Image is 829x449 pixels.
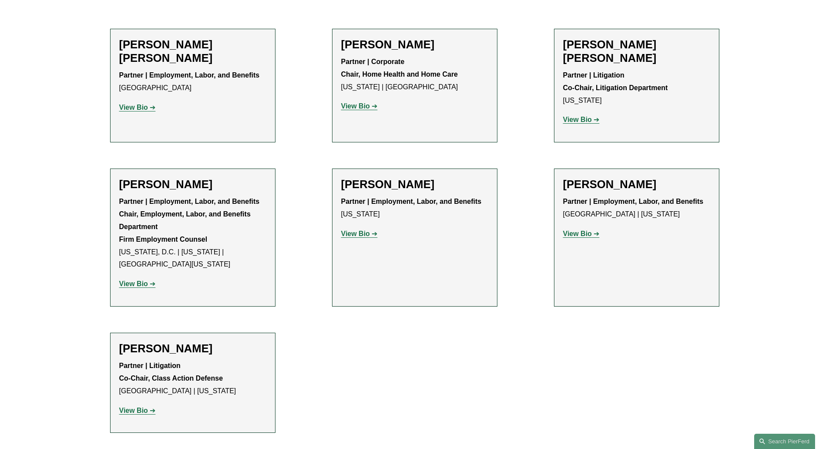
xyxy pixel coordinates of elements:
[119,198,260,243] strong: Partner | Employment, Labor, and Benefits Chair, Employment, Labor, and Benefits Department Firm ...
[341,58,405,65] strong: Partner | Corporate
[119,280,156,287] a: View Bio
[563,116,592,123] strong: View Bio
[563,230,600,237] a: View Bio
[119,280,148,287] strong: View Bio
[341,178,488,191] h2: [PERSON_NAME]
[119,38,266,65] h2: [PERSON_NAME] [PERSON_NAME]
[341,230,370,237] strong: View Bio
[119,360,266,397] p: [GEOGRAPHIC_DATA] | [US_STATE]
[563,69,710,107] p: [US_STATE]
[341,102,370,110] strong: View Bio
[341,230,378,237] a: View Bio
[119,104,156,111] a: View Bio
[119,69,266,95] p: [GEOGRAPHIC_DATA]
[341,102,378,110] a: View Bio
[119,407,156,414] a: View Bio
[341,71,458,78] strong: Chair, Home Health and Home Care
[119,362,223,382] strong: Partner | Litigation Co-Chair, Class Action Defense
[341,38,488,51] h2: [PERSON_NAME]
[341,196,488,221] p: [US_STATE]
[119,104,148,111] strong: View Bio
[119,71,260,79] strong: Partner | Employment, Labor, and Benefits
[119,342,266,355] h2: [PERSON_NAME]
[563,178,710,191] h2: [PERSON_NAME]
[754,434,815,449] a: Search this site
[119,407,148,414] strong: View Bio
[563,198,704,205] strong: Partner | Employment, Labor, and Benefits
[563,196,710,221] p: [GEOGRAPHIC_DATA] | [US_STATE]
[119,196,266,271] p: [US_STATE], D.C. | [US_STATE] | [GEOGRAPHIC_DATA][US_STATE]
[563,71,668,91] strong: Partner | Litigation Co-Chair, Litigation Department
[341,56,488,93] p: [US_STATE] | [GEOGRAPHIC_DATA]
[563,38,710,65] h2: [PERSON_NAME] [PERSON_NAME]
[563,230,592,237] strong: View Bio
[563,116,600,123] a: View Bio
[119,178,266,191] h2: [PERSON_NAME]
[341,198,482,205] strong: Partner | Employment, Labor, and Benefits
